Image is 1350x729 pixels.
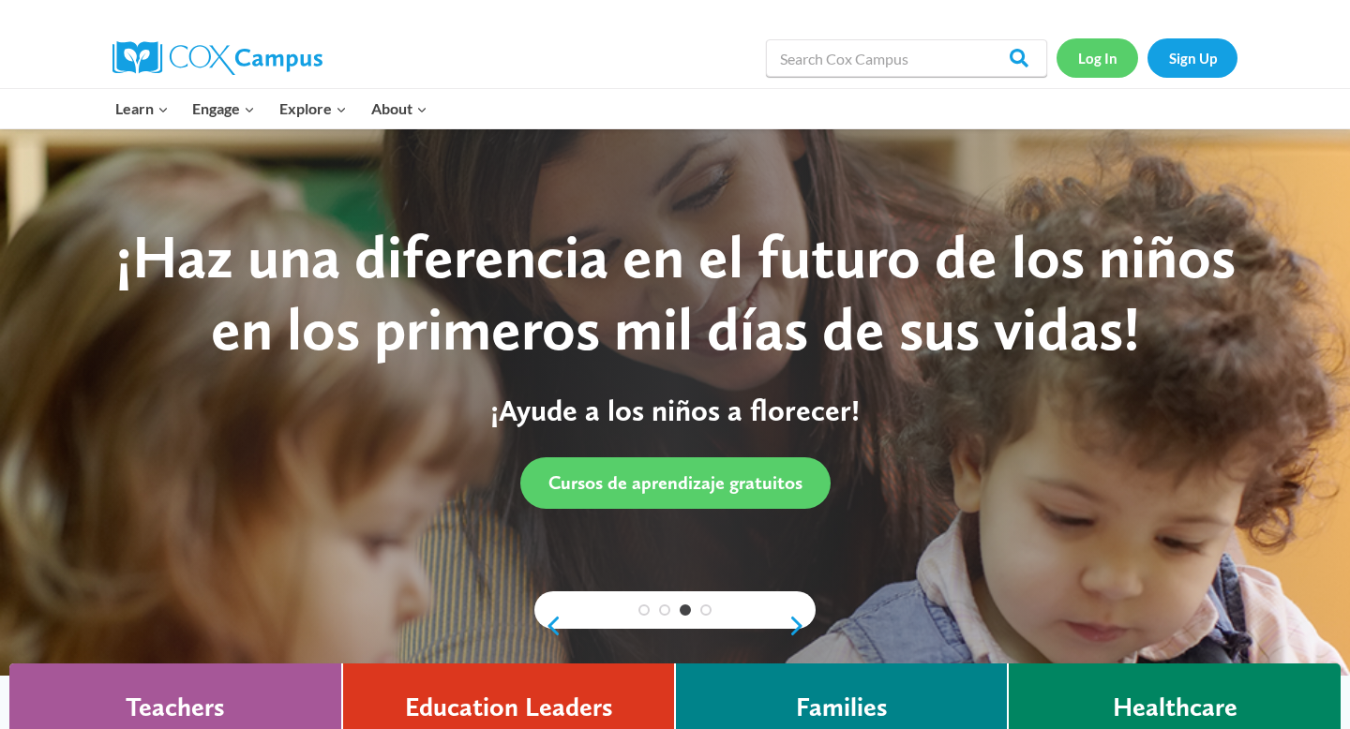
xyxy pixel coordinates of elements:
nav: Secondary Navigation [1057,38,1237,77]
p: ¡Ayude a los niños a florecer! [89,393,1261,428]
a: 3 [680,604,691,616]
button: Child menu of Engage [181,89,268,128]
a: Sign Up [1147,38,1237,77]
button: Child menu of Explore [267,89,359,128]
a: previous [534,615,562,637]
h4: Teachers [126,692,225,723]
div: content slider buttons [534,607,816,645]
nav: Primary Navigation [103,89,439,128]
div: ¡Haz una diferencia en el futuro de los niños en los primeros mil días de sus vidas! [89,221,1261,365]
button: Child menu of Learn [103,89,181,128]
input: Search Cox Campus [766,39,1047,77]
h4: Education Leaders [405,692,613,723]
a: Log In [1057,38,1138,77]
h4: Healthcare [1113,692,1237,723]
a: 1 [638,604,650,616]
a: 2 [659,604,670,616]
a: next [787,615,816,637]
img: Cox Campus [112,41,322,75]
span: Cursos de aprendizaje gratuitos [548,471,802,494]
h4: Families [796,692,888,723]
a: Cursos de aprendizaje gratuitos [520,457,831,509]
a: 4 [700,604,712,616]
button: Child menu of About [359,89,440,128]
